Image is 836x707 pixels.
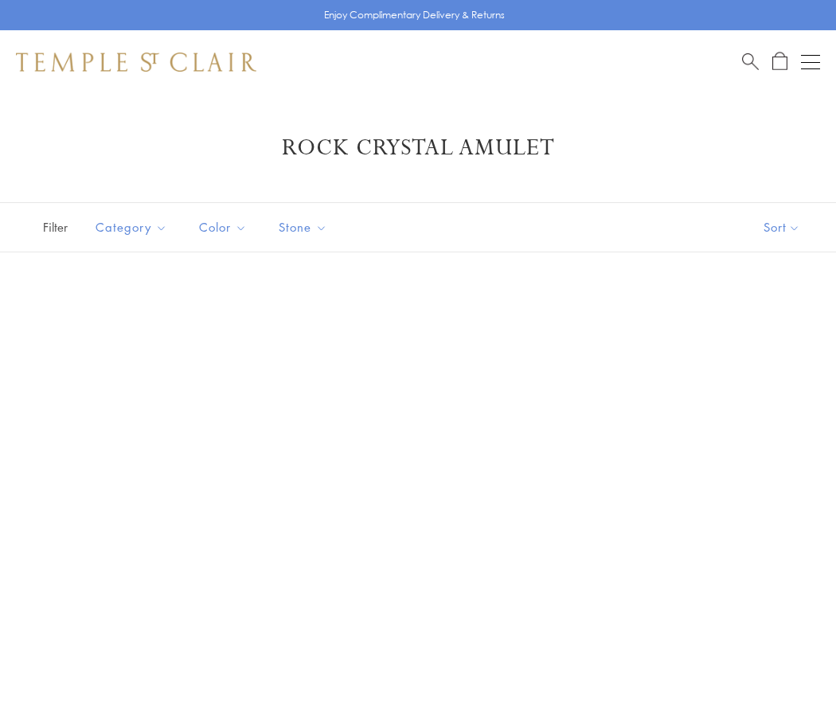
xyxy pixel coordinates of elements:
[772,52,787,72] a: Open Shopping Bag
[84,209,179,245] button: Category
[88,217,179,237] span: Category
[40,134,796,162] h1: Rock Crystal Amulet
[191,217,259,237] span: Color
[742,52,759,72] a: Search
[271,217,339,237] span: Stone
[267,209,339,245] button: Stone
[728,203,836,252] button: Show sort by
[801,53,820,72] button: Open navigation
[324,7,505,23] p: Enjoy Complimentary Delivery & Returns
[16,53,256,72] img: Temple St. Clair
[187,209,259,245] button: Color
